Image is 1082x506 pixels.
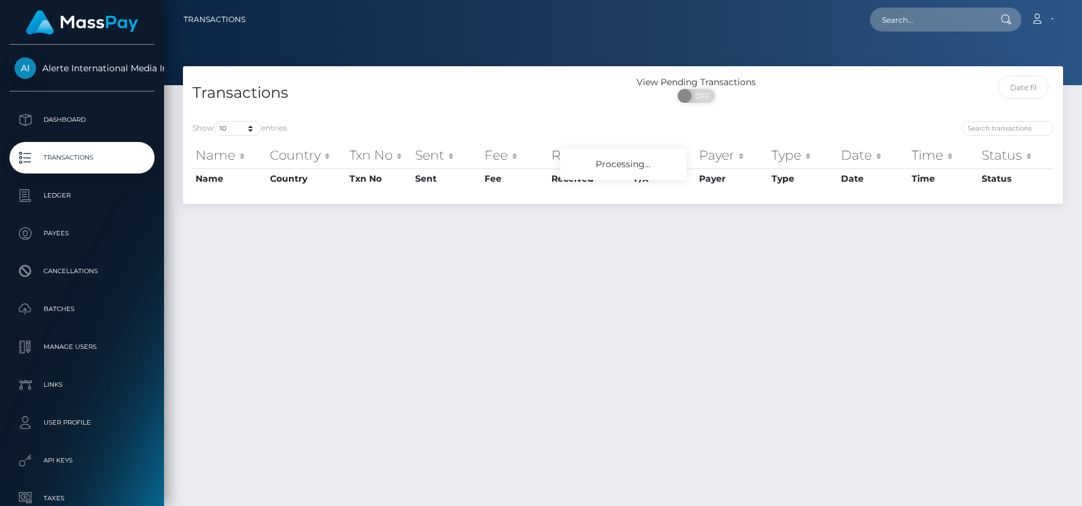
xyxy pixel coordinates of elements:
[15,224,150,243] p: Payees
[9,369,155,401] a: Links
[838,143,908,168] th: Date
[979,168,1054,189] th: Status
[15,300,150,319] p: Batches
[15,148,150,167] p: Transactions
[560,149,686,180] div: Processing...
[909,143,979,168] th: Time
[838,168,908,189] th: Date
[26,10,138,35] img: MassPay Logo
[631,143,696,168] th: F/X
[192,143,267,168] th: Name
[481,143,548,168] th: Fee
[9,142,155,174] a: Transactions
[192,168,267,189] th: Name
[623,76,770,89] div: View Pending Transactions
[267,143,346,168] th: Country
[15,413,150,432] p: User Profile
[9,256,155,287] a: Cancellations
[346,143,412,168] th: Txn No
[192,82,614,104] h4: Transactions
[9,407,155,438] a: User Profile
[768,168,838,189] th: Type
[962,121,1054,136] input: Search transactions
[998,76,1049,99] input: Date filter
[15,375,150,394] p: Links
[548,168,632,189] th: Received
[214,121,261,136] select: Showentries
[9,293,155,325] a: Batches
[870,8,989,32] input: Search...
[15,262,150,281] p: Cancellations
[696,168,768,189] th: Payer
[979,143,1054,168] th: Status
[15,186,150,205] p: Ledger
[192,121,287,136] label: Show entries
[15,110,150,129] p: Dashboard
[548,143,632,168] th: Received
[768,143,838,168] th: Type
[9,445,155,476] a: API Keys
[696,143,768,168] th: Payer
[412,143,481,168] th: Sent
[9,218,155,249] a: Payees
[9,104,155,136] a: Dashboard
[15,57,36,79] img: Alerte International Media Inc.
[15,451,150,470] p: API Keys
[9,62,155,74] span: Alerte International Media Inc.
[346,168,412,189] th: Txn No
[909,168,979,189] th: Time
[184,6,245,33] a: Transactions
[15,338,150,356] p: Manage Users
[412,168,481,189] th: Sent
[481,168,548,189] th: Fee
[267,168,346,189] th: Country
[9,180,155,211] a: Ledger
[9,331,155,363] a: Manage Users
[685,89,716,103] span: OFF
